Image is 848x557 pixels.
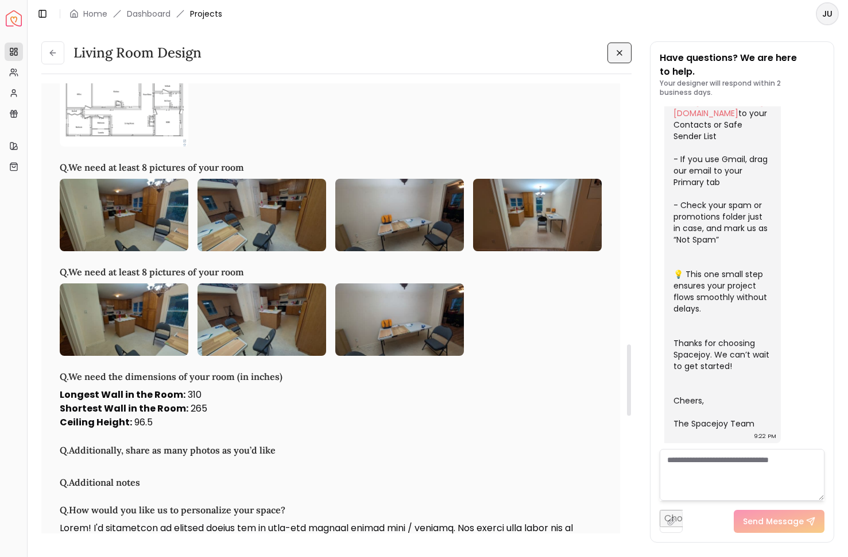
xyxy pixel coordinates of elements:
[60,402,602,416] p: 265
[60,443,602,457] h3: Q. Additionally, share as many photos as you’d like
[190,8,222,20] span: Projects
[673,96,764,119] a: [EMAIL_ADDRESS][DOMAIN_NAME]
[335,283,464,356] img: file
[60,416,602,429] p: 96.5
[660,51,824,79] p: Have questions? We are here to help.
[6,10,22,26] img: Spacejoy Logo
[73,44,202,62] h3: Living Room design
[817,3,838,24] span: JU
[60,475,602,489] h3: Q. Additional notes
[198,283,326,356] img: file
[660,79,824,97] p: Your designer will respond within 2 business days.
[198,179,326,251] img: file
[6,10,22,26] a: Spacejoy
[60,370,602,383] h3: Q. We need the dimensions of your room (in inches)
[60,160,602,174] h3: Q. We need at least 8 pictures of your room
[816,2,839,25] button: JU
[127,8,171,20] a: Dashboard
[83,8,107,20] a: Home
[335,179,464,251] img: file
[60,283,188,356] img: file
[60,179,188,251] img: file
[60,388,185,401] strong: Longest Wall in the Room :
[69,8,222,20] nav: breadcrumb
[754,431,776,442] div: 9:22 PM
[60,74,188,147] img: file
[60,265,602,279] h3: Q. We need at least 8 pictures of your room
[60,402,188,415] strong: Shortest Wall in the Room :
[60,388,602,402] p: 310
[473,179,602,251] img: file
[60,416,132,429] strong: Ceiling Height :
[60,503,602,517] h3: Q. How would you like us to personalize your space?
